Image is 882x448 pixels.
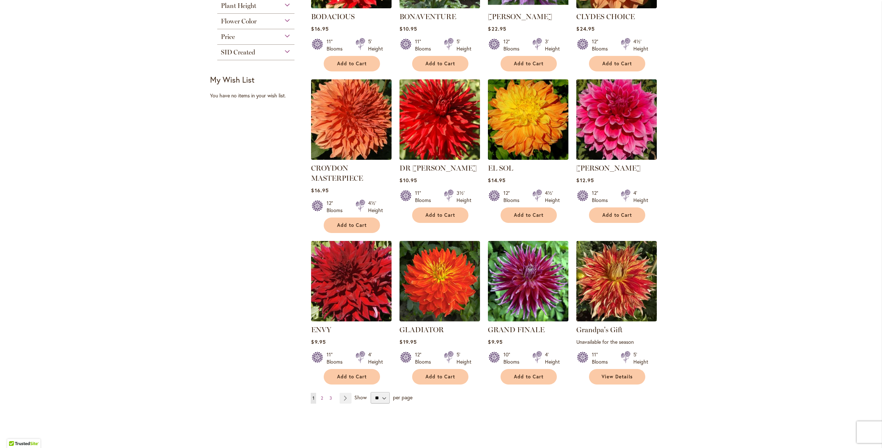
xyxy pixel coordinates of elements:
div: 11" Blooms [592,351,612,365]
strong: My Wish List [210,74,254,85]
div: 12" Blooms [327,199,347,214]
div: 11" Blooms [415,189,435,204]
span: Add to Cart [425,212,455,218]
p: Unavailable for the season [576,338,657,345]
span: $10.95 [399,177,417,184]
a: GLADIATOR [399,325,444,334]
span: Add to Cart [337,61,367,67]
a: 2 [319,393,325,404]
a: BODACIOUS [311,12,355,21]
div: 4' Height [633,189,648,204]
img: EL SOL [488,79,568,160]
button: Add to Cart [501,369,557,385]
button: Add to Cart [501,56,557,71]
div: 11" Blooms [327,38,347,52]
a: GRAND FINALE [488,325,545,334]
span: 2 [321,395,323,401]
div: 12" Blooms [415,351,435,365]
div: 11" Blooms [327,351,347,365]
a: [PERSON_NAME] [576,164,641,172]
a: BODACIOUS [311,3,392,10]
div: 5' Height [368,38,383,52]
button: Add to Cart [324,369,380,385]
div: 4½' Height [368,199,383,214]
div: You have no items in your wish list. [210,92,306,99]
div: 3½' Height [457,189,471,204]
img: Grand Finale [488,241,568,321]
div: 12" Blooms [592,38,612,52]
span: $16.95 [311,25,328,32]
a: Grandpa's Gift [576,325,623,334]
span: $19.95 [399,338,416,345]
a: ENVY [311,325,331,334]
span: Flower Color [221,17,257,25]
span: Add to Cart [602,61,632,67]
div: 12" Blooms [503,38,524,52]
span: $9.95 [488,338,502,345]
button: Add to Cart [589,207,645,223]
a: Clyde's Choice [576,3,657,10]
a: CLYDES CHOICE [576,12,635,21]
span: Add to Cart [337,222,367,228]
button: Add to Cart [501,207,557,223]
span: $24.95 [576,25,594,32]
a: BONAVENTURE [399,12,456,21]
a: Brandon Michael [488,3,568,10]
span: $10.95 [399,25,417,32]
div: 12" Blooms [503,189,524,204]
div: 5' Height [457,351,471,365]
span: View Details [602,374,633,380]
button: Add to Cart [324,56,380,71]
a: CROYDON MASTERPIECE [311,154,392,161]
span: $14.95 [488,177,505,184]
div: 5' Height [633,351,648,365]
span: Add to Cart [337,374,367,380]
span: $12.95 [576,177,594,184]
a: [PERSON_NAME] [488,12,552,21]
span: $22.95 [488,25,506,32]
button: Add to Cart [412,207,468,223]
button: Add to Cart [412,56,468,71]
a: Grand Finale [488,316,568,323]
a: DR LES [399,154,480,161]
div: 12" Blooms [592,189,612,204]
img: Gladiator [399,241,480,321]
img: Grandpa's Gift [576,241,657,321]
button: Add to Cart [589,56,645,71]
div: 4' Height [545,351,560,365]
a: EMORY PAUL [576,154,657,161]
a: EL SOL [488,164,513,172]
a: View Details [589,369,645,385]
iframe: Launch Accessibility Center [5,422,26,443]
div: 3' Height [545,38,560,52]
span: $16.95 [311,187,328,194]
img: Envy [311,241,392,321]
div: 4' Height [368,351,383,365]
span: Plant Height [221,2,256,10]
a: 3 [328,393,334,404]
div: 4½' Height [633,38,648,52]
button: Add to Cart [412,369,468,385]
div: 4½' Height [545,189,560,204]
a: Gladiator [399,316,480,323]
span: Add to Cart [425,374,455,380]
span: Add to Cart [602,212,632,218]
a: Bonaventure [399,3,480,10]
a: Envy [311,316,392,323]
span: Show [354,394,367,401]
img: DR LES [398,77,482,162]
img: EMORY PAUL [576,79,657,160]
img: CROYDON MASTERPIECE [311,79,392,160]
span: SID Created [221,48,255,56]
a: Grandpa's Gift [576,316,657,323]
span: Add to Cart [514,374,543,380]
span: Add to Cart [514,61,543,67]
span: 3 [329,395,332,401]
a: DR [PERSON_NAME] [399,164,477,172]
span: per page [393,394,412,401]
span: 1 [313,395,314,401]
span: $9.95 [311,338,326,345]
a: EL SOL [488,154,568,161]
button: Add to Cart [324,218,380,233]
div: 5' Height [457,38,471,52]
